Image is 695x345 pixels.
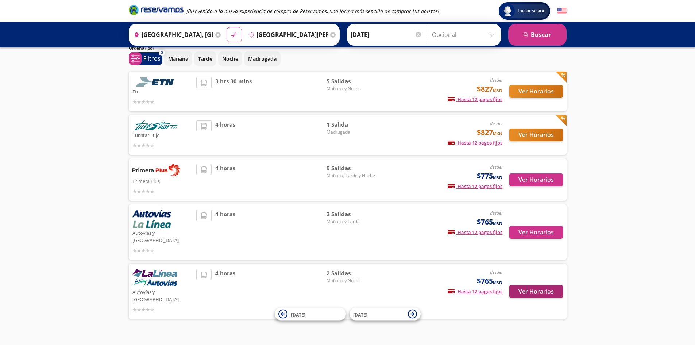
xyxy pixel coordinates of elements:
[291,311,305,318] span: [DATE]
[132,120,180,130] img: Turistar Lujo
[327,85,378,92] span: Mañana y Noche
[448,229,502,235] span: Hasta 12 pagos fijos
[132,228,193,244] p: Autovías y [GEOGRAPHIC_DATA]
[194,51,216,66] button: Tarde
[493,174,502,180] small: MXN
[129,45,154,51] p: Ordenar por
[327,120,378,129] span: 1 Salida
[493,131,502,136] small: MXN
[327,129,378,135] span: Madrugada
[490,210,502,216] em: desde:
[129,4,184,18] a: Brand Logo
[327,218,378,225] span: Mañana y Tarde
[515,7,549,15] span: Iniciar sesión
[215,164,235,195] span: 4 horas
[448,139,502,146] span: Hasta 12 pagos fijos
[248,55,277,62] p: Madrugada
[327,210,378,218] span: 2 Salidas
[508,24,567,46] button: Buscar
[275,308,346,321] button: [DATE]
[448,96,502,103] span: Hasta 12 pagos fijos
[186,8,439,15] em: ¡Bienvenido a la nueva experiencia de compra de Reservamos, una forma más sencilla de comprar tus...
[222,55,238,62] p: Noche
[490,164,502,170] em: desde:
[509,285,563,298] button: Ver Horarios
[477,127,502,138] span: $827
[215,120,235,149] span: 4 horas
[448,288,502,295] span: Hasta 12 pagos fijos
[477,276,502,287] span: $765
[493,87,502,93] small: MXN
[132,164,180,176] img: Primera Plus
[246,26,328,44] input: Buscar Destino
[509,173,563,186] button: Ver Horarios
[132,87,193,96] p: Etn
[244,51,281,66] button: Madrugada
[164,51,192,66] button: Mañana
[432,26,497,44] input: Opcional
[490,77,502,83] em: desde:
[351,26,422,44] input: Elegir Fecha
[327,269,378,277] span: 2 Salidas
[477,170,502,181] span: $775
[477,84,502,95] span: $827
[215,269,235,314] span: 4 horas
[131,26,213,44] input: Buscar Origen
[509,85,563,98] button: Ver Horarios
[168,55,188,62] p: Mañana
[327,277,378,284] span: Mañana y Noche
[490,120,502,127] em: desde:
[132,176,193,185] p: Primera Plus
[509,226,563,239] button: Ver Horarios
[129,4,184,15] i: Brand Logo
[327,77,378,85] span: 5 Salidas
[557,7,567,16] button: English
[509,129,563,141] button: Ver Horarios
[132,269,177,287] img: Autovías y La Línea
[143,54,161,63] p: Filtros
[350,308,421,321] button: [DATE]
[132,210,171,228] img: Autovías y La Línea
[493,279,502,285] small: MXN
[215,77,252,106] span: 3 hrs 30 mins
[132,130,193,139] p: Turistar Lujo
[477,216,502,227] span: $765
[218,51,242,66] button: Noche
[198,55,212,62] p: Tarde
[490,269,502,275] em: desde:
[493,220,502,226] small: MXN
[448,183,502,189] span: Hasta 12 pagos fijos
[161,50,163,56] span: 0
[353,311,367,318] span: [DATE]
[129,52,162,65] button: 0Filtros
[132,77,180,87] img: Etn
[327,164,378,172] span: 9 Salidas
[132,287,193,303] p: Autovías y [GEOGRAPHIC_DATA]
[327,172,378,179] span: Mañana, Tarde y Noche
[215,210,235,254] span: 4 horas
